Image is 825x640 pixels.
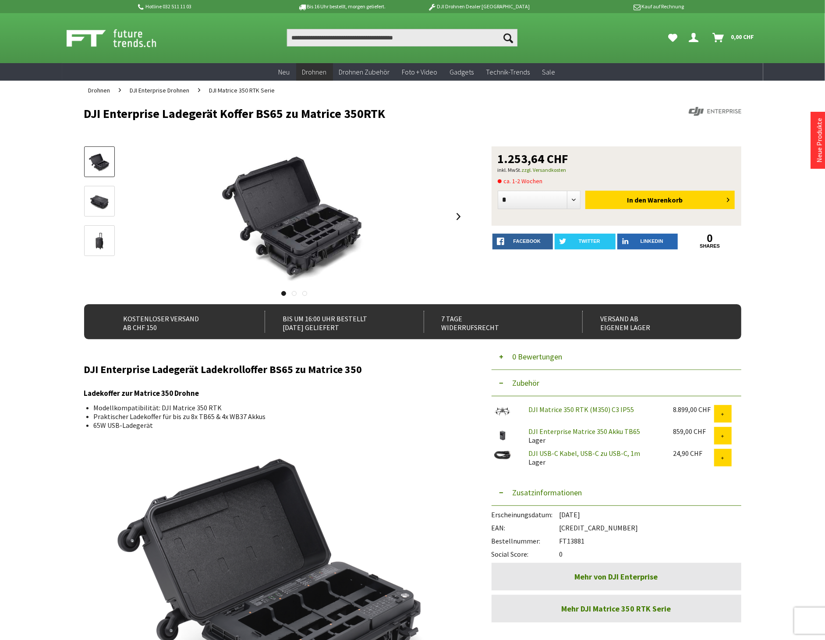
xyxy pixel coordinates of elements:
span: Gadgets [450,68,474,76]
li: Praktischer Ladekoffer für bis zu 8x TB65 & 4x WB37 Akkus [94,412,458,421]
span: Drohnen [302,68,327,76]
span: ca. 1-2 Wochen [498,176,543,186]
a: shares [680,243,740,249]
span: In den [627,196,646,204]
div: 24,90 CHF [673,449,714,458]
span: EAN: [492,523,559,532]
span: Foto + Video [402,68,438,76]
button: Zubehör [492,370,741,396]
div: Lager [521,449,666,466]
img: DJI Enterprise Ladegerät Koffer BS65 zu Matrice 350RTK [207,146,382,287]
a: Foto + Video [396,63,444,81]
div: Lager [521,427,666,444]
p: Kauf auf Rechnung [547,1,684,12]
div: 0 [492,545,741,558]
span: facebook [513,238,541,244]
img: DJI Enterprise [689,107,741,116]
a: twitter [555,234,616,249]
a: DJI Enterprise Matrice 350 Akku TB65 [528,427,640,436]
a: Meine Favoriten [664,29,682,46]
span: Drohnen [89,86,110,94]
span: Sale [542,68,556,76]
div: FT13881 [492,532,741,545]
div: 8.899,00 CHF [673,405,714,414]
button: Suchen [499,29,517,46]
span: Social Score: [492,550,559,558]
div: [CREDIT_CARD_NUMBER] [492,519,741,532]
a: Drohnen [296,63,333,81]
div: Versand ab eigenem Lager [582,311,722,333]
h2: DJI Enterprise Ladegerät Ladekrolloffer BS65 zu Matrice 350 [84,364,465,375]
a: Mehr DJI Matrice 350 RTK Serie [492,595,741,622]
span: Erscheinungsdatum: [492,510,559,519]
img: Vorschau: DJI Enterprise Ladegerät Koffer BS65 zu Matrice 350RTK [87,152,112,172]
a: facebook [492,234,553,249]
img: DJI Enterprise Matrice 350 Akku TB65 [492,427,513,444]
a: Neue Produkte [815,118,824,163]
p: inkl. MwSt. [498,165,735,175]
li: Modellkompatibilität: DJI Matrice 350 RTK [94,403,458,412]
span: 0,00 CHF [731,30,754,44]
a: Sale [536,63,562,81]
a: Drohnen Zubehör [333,63,396,81]
span: DJI Enterprise Drohnen [130,86,190,94]
img: DJI USB-C Kabel, USB-C zu USB-C, 1m [492,449,513,461]
a: Technik-Trends [480,63,536,81]
a: LinkedIn [617,234,678,249]
a: DJI Matrice 350 RTK Serie [205,81,280,100]
a: Mehr von DJI Enterprise [492,563,741,590]
span: LinkedIn [641,238,663,244]
button: 0 Bewertungen [492,344,741,370]
input: Produkt, Marke, Kategorie, EAN, Artikelnummer… [287,29,517,46]
a: DJI Matrice 350 RTK (M350) C3 IP55 [528,405,634,414]
img: DJI Matrice 350 RTK (M350) C3 IP55 [492,405,513,417]
img: Shop Futuretrends - zur Startseite wechseln [67,27,176,49]
h1: DJI Enterprise Ladegerät Koffer BS65 zu Matrice 350RTK [84,107,610,120]
a: Drohnen [84,81,115,100]
div: 859,00 CHF [673,427,714,436]
span: Bestellnummer: [492,537,559,545]
a: 0 [680,234,740,243]
div: Kostenloser Versand ab CHF 150 [106,311,246,333]
div: 7 Tage Widerrufsrecht [424,311,563,333]
span: DJI Matrice 350 RTK Serie [209,86,275,94]
p: Hotline 032 511 11 03 [137,1,273,12]
a: Gadgets [444,63,480,81]
h3: Ladekoffer zur Matrice 350 Drohne [84,388,465,399]
span: 1.253,64 CHF [498,153,569,165]
button: In den Warenkorb [585,191,735,209]
a: Dein Konto [686,29,706,46]
div: Bis um 16:00 Uhr bestellt [DATE] geliefert [265,311,404,333]
div: [DATE] [492,506,741,519]
a: Neu [273,63,296,81]
p: DJI Drohnen Dealer [GEOGRAPHIC_DATA] [410,1,547,12]
span: twitter [579,238,600,244]
a: Warenkorb [709,29,759,46]
span: Neu [279,68,290,76]
a: DJI Enterprise Drohnen [126,81,194,100]
p: Bis 16 Uhr bestellt, morgen geliefert. [273,1,410,12]
button: Zusatzinformationen [492,480,741,506]
a: DJI USB-C Kabel, USB-C zu USB-C, 1m [528,449,640,458]
a: zzgl. Versandkosten [522,167,567,173]
span: Technik-Trends [486,68,530,76]
span: Drohnen Zubehör [339,68,390,76]
li: 65W USB-Ladegerät [94,421,458,430]
span: Warenkorb [648,196,683,204]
